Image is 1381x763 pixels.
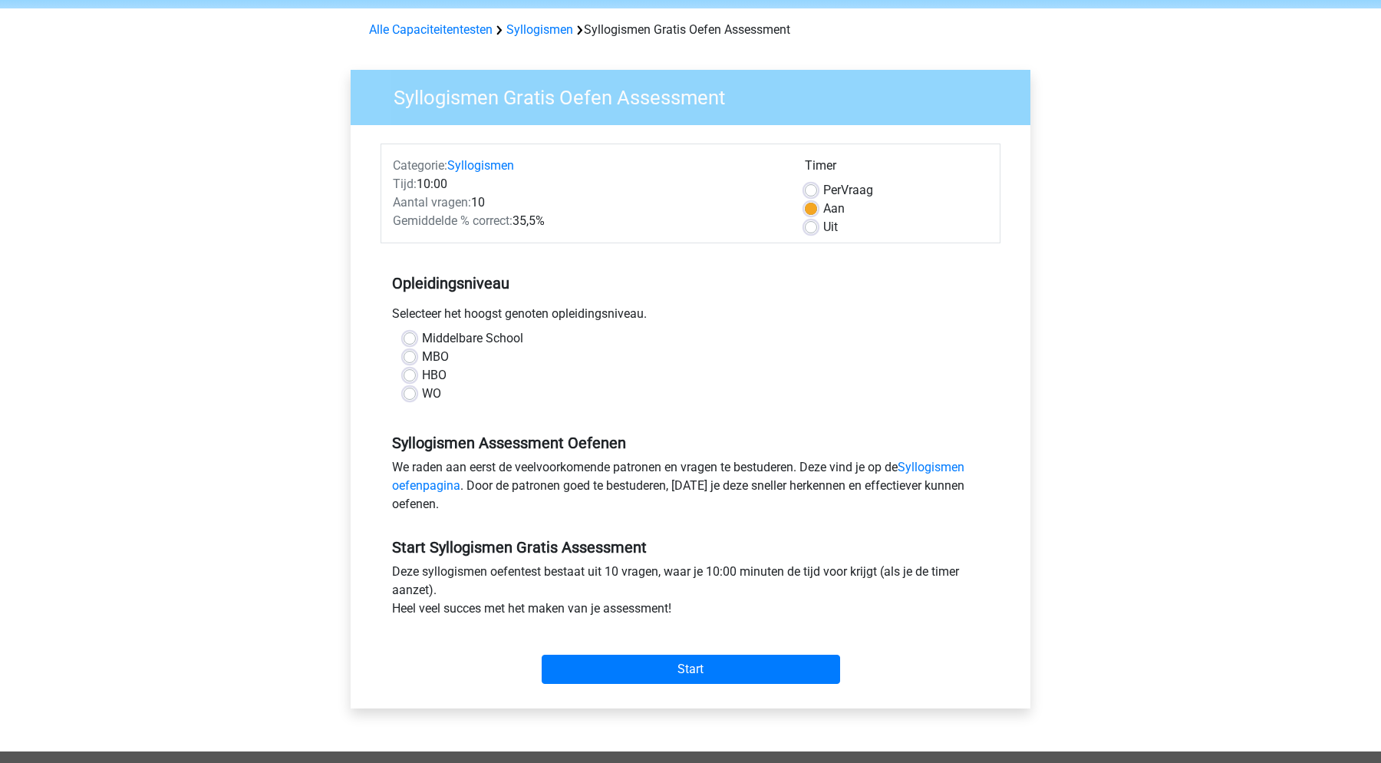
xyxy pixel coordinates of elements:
span: Aantal vragen: [393,195,471,210]
h5: Start Syllogismen Gratis Assessment [392,538,989,557]
div: Deze syllogismen oefentest bestaat uit 10 vragen, waar je 10:00 minuten de tijd voor krijgt (als ... [381,563,1000,624]
a: Alle Capaciteitentesten [369,22,493,37]
div: Syllogismen Gratis Oefen Assessment [363,21,1018,39]
div: 35,5% [381,212,793,230]
span: Categorie: [393,158,447,173]
a: Syllogismen [506,22,573,37]
div: Selecteer het hoogst genoten opleidingsniveau. [381,305,1000,329]
div: We raden aan eerst de veelvoorkomende patronen en vragen te bestuderen. Deze vind je op de . Door... [381,458,1000,520]
label: Aan [823,200,845,218]
label: Middelbare School [422,329,523,348]
label: MBO [422,348,449,366]
input: Start [542,655,840,684]
div: Timer [805,157,988,181]
h5: Syllogismen Assessment Oefenen [392,434,989,452]
label: Uit [823,218,838,236]
span: Gemiddelde % correct: [393,213,513,228]
label: HBO [422,366,447,385]
a: Syllogismen [447,158,514,173]
label: Vraag [823,181,873,200]
label: WO [422,385,441,403]
span: Tijd: [393,177,417,191]
span: Per [823,183,841,197]
div: 10:00 [381,175,793,193]
h3: Syllogismen Gratis Oefen Assessment [375,80,1019,110]
div: 10 [381,193,793,212]
h5: Opleidingsniveau [392,268,989,299]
